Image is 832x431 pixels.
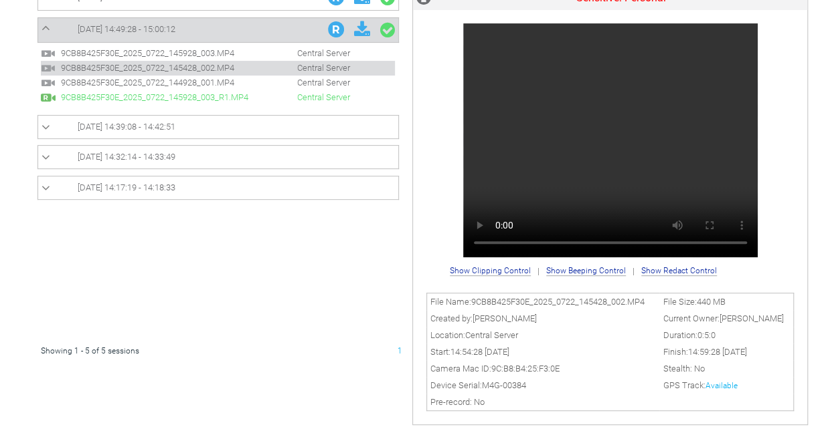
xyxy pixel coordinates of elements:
[426,310,659,327] td: Created by:
[426,293,659,310] td: File Name:
[58,92,262,102] span: 9CB8B425F30E_2025_0722_145928_003_R1.MP4
[633,266,635,276] span: |
[473,313,537,323] span: [PERSON_NAME]
[41,46,56,61] img: video24.svg
[693,364,704,374] span: No
[41,149,395,165] a: [DATE] 14:32:14 - 14:33:49
[264,48,357,58] span: Central Server
[328,21,344,37] img: R_Indication.svg
[719,313,783,323] span: [PERSON_NAME]
[264,92,357,102] span: Central Server
[663,364,691,374] span: Stealth:
[659,310,794,327] td: Current Owner:
[426,377,659,394] td: Device Serial:
[659,293,794,310] td: File Size:
[78,182,175,192] span: [DATE] 14:17:19 - 14:18:33
[426,343,659,360] td: Start:
[659,343,794,360] td: Finish:
[430,397,472,407] span: Pre-record:
[546,266,626,276] span: Show Beeping Control
[659,377,794,394] td: GPS Track:
[58,78,262,88] span: 9CB8B425F30E_2025_0722_144928_001.MP4
[426,327,659,343] td: Location:
[471,297,645,307] span: 9CB8B425F30E_2025_0722_145428_002.MP4
[426,360,659,377] td: Camera Mac ID:
[41,62,357,72] a: 9CB8B425F30E_2025_0722_145428_002.MP4 Central Server
[41,61,56,76] img: video24.svg
[482,380,526,390] span: M4G-00384
[41,119,395,135] a: [DATE] 14:39:08 - 14:42:51
[41,21,395,39] a: [DATE] 14:49:28 - 15:00:12
[58,48,262,58] span: 9CB8B425F30E_2025_0722_145928_003.MP4
[491,364,560,374] span: 9C:B8:B4:25:F3:0E
[41,76,56,90] img: video24.svg
[78,122,175,132] span: [DATE] 14:39:08 - 14:42:51
[58,63,262,73] span: 9CB8B425F30E_2025_0722_145428_002.MP4
[641,266,717,276] span: Show Redact Control
[537,266,539,276] span: |
[474,397,485,407] span: No
[696,297,725,307] span: 440 MB
[705,381,737,390] a: Available
[465,330,518,340] span: Central Server
[450,347,509,357] span: 14:54:28 [DATE]
[697,330,715,340] span: 0:5:0
[264,78,357,88] span: Central Server
[78,24,175,34] span: [DATE] 14:49:28 - 15:00:12
[78,152,175,162] span: [DATE] 14:32:14 - 14:33:49
[398,346,402,355] span: 1
[659,327,794,343] td: Duration:
[41,77,357,87] a: 9CB8B425F30E_2025_0722_144928_001.MP4 Central Server
[264,63,357,73] span: Central Server
[450,266,531,276] span: Show Clipping Control
[41,346,139,355] span: Showing 1 - 5 of 5 sessions
[41,180,395,196] a: [DATE] 14:17:19 - 14:18:33
[687,347,746,357] span: 14:59:28 [DATE]
[41,90,56,105] img: R_Complete.svg
[41,47,357,57] a: 9CB8B425F30E_2025_0722_145928_003.MP4 Central Server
